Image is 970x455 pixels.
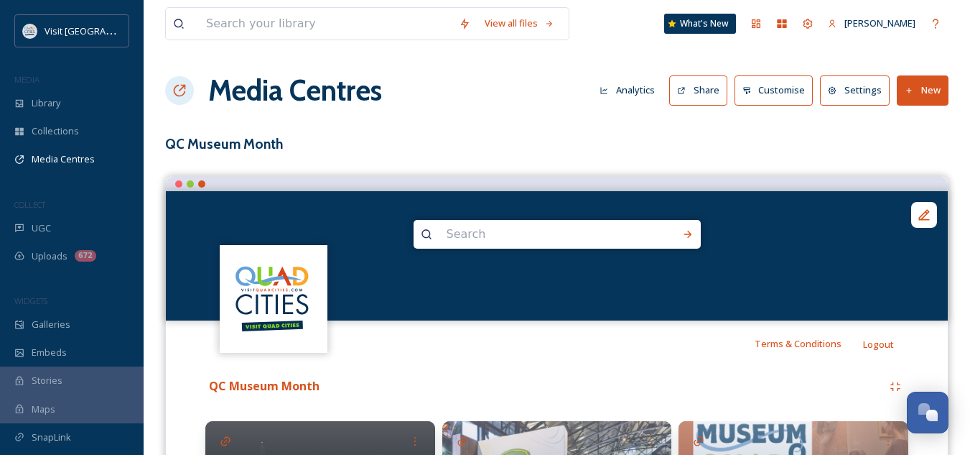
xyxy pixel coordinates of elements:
[592,76,662,104] button: Analytics
[820,75,897,105] a: Settings
[45,24,156,37] span: Visit [GEOGRAPHIC_DATA]
[821,9,923,37] a: [PERSON_NAME]
[907,392,948,433] button: Open Chat
[32,318,70,331] span: Galleries
[664,14,736,34] a: What's New
[735,75,813,105] button: Customise
[669,75,727,105] button: Share
[477,9,561,37] a: View all files
[165,134,948,155] h3: QC Museum Month
[199,8,452,40] input: Search your library
[755,337,841,350] span: Terms & Conditions
[32,431,71,444] span: SnapLink
[32,152,95,166] span: Media Centres
[32,346,67,359] span: Embeds
[32,249,67,263] span: Uploads
[209,378,320,394] strong: QC Museum Month
[820,75,890,105] button: Settings
[32,374,62,387] span: Stories
[208,69,382,112] a: Media Centres
[844,17,915,29] span: [PERSON_NAME]
[14,199,45,210] span: COLLECT
[32,221,51,235] span: UGC
[735,75,821,105] a: Customise
[14,295,47,306] span: WIDGETS
[32,403,55,416] span: Maps
[222,247,326,351] img: QCCVB_VISIT_vert_logo_4c_tagline_122019.svg
[75,250,96,262] div: 672
[32,124,79,138] span: Collections
[755,335,863,352] a: Terms & Conditions
[897,75,948,105] button: New
[592,76,669,104] a: Analytics
[32,96,60,110] span: Library
[863,338,894,351] span: Logout
[23,24,37,38] img: QCCVB_VISIT_vert_logo_4c_tagline_122019.svg
[439,219,636,250] input: Search
[14,74,39,85] span: MEDIA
